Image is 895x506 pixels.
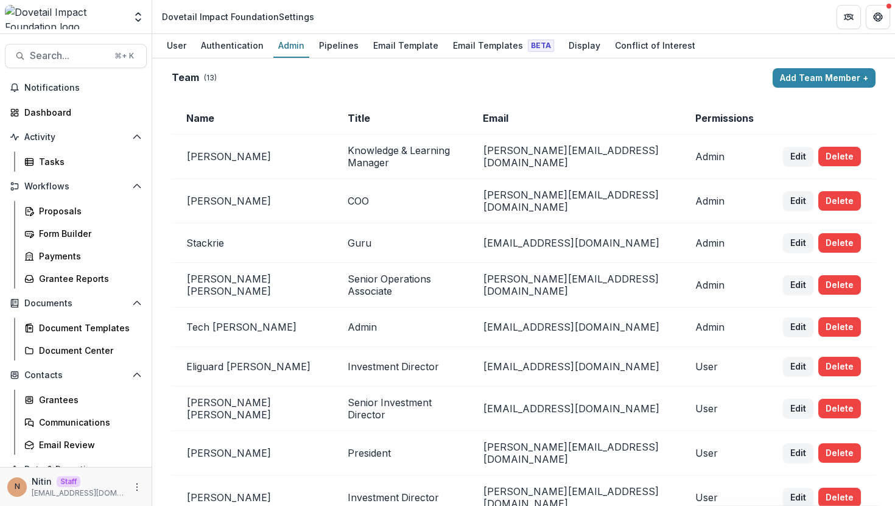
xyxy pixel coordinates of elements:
td: User [681,431,768,476]
td: [EMAIL_ADDRESS][DOMAIN_NAME] [468,223,681,263]
td: Knowledge & Learning Manager [333,135,468,179]
span: Documents [24,298,127,309]
span: Workflows [24,181,127,192]
button: Delete [818,147,861,166]
a: Communications [19,412,147,432]
a: Email Review [19,435,147,455]
div: Tasks [39,155,137,168]
p: Nitin [32,475,52,488]
button: Delete [818,275,861,295]
p: [EMAIL_ADDRESS][DOMAIN_NAME] [32,488,125,499]
td: Admin [681,223,768,263]
button: Edit [783,191,813,211]
div: Document Templates [39,322,137,334]
button: Open Activity [5,127,147,147]
a: Display [564,34,605,58]
td: [PERSON_NAME][EMAIL_ADDRESS][DOMAIN_NAME] [468,135,681,179]
nav: breadcrumb [157,8,319,26]
div: Pipelines [314,37,363,54]
div: Dashboard [24,106,137,119]
button: Delete [818,399,861,418]
div: ⌘ + K [112,49,136,63]
td: Eliguard [PERSON_NAME] [172,347,333,387]
td: [EMAIL_ADDRESS][DOMAIN_NAME] [468,387,681,431]
button: Edit [783,317,813,337]
td: [PERSON_NAME] [PERSON_NAME] [172,387,333,431]
button: Open Workflows [5,177,147,196]
a: User [162,34,191,58]
td: President [333,431,468,476]
td: [EMAIL_ADDRESS][DOMAIN_NAME] [468,347,681,387]
td: Stackrie [172,223,333,263]
div: Document Center [39,344,137,357]
div: User [162,37,191,54]
button: Add Team Member + [773,68,876,88]
div: Conflict of Interest [610,37,700,54]
td: [PERSON_NAME][EMAIL_ADDRESS][DOMAIN_NAME] [468,263,681,307]
button: Delete [818,443,861,463]
div: Authentication [196,37,268,54]
a: Conflict of Interest [610,34,700,58]
a: Form Builder [19,223,147,244]
button: Edit [783,275,813,295]
td: Senior Investment Director [333,387,468,431]
td: [PERSON_NAME][EMAIL_ADDRESS][DOMAIN_NAME] [468,431,681,476]
a: Grantee Reports [19,269,147,289]
a: Admin [273,34,309,58]
a: Email Templates Beta [448,34,559,58]
td: Tech [PERSON_NAME] [172,307,333,347]
div: Grantee Reports [39,272,137,285]
p: ( 13 ) [204,72,217,83]
button: Delete [818,191,861,211]
td: [EMAIL_ADDRESS][DOMAIN_NAME] [468,307,681,347]
span: Contacts [24,370,127,381]
td: Investment Director [333,347,468,387]
button: Delete [818,233,861,253]
button: Open Contacts [5,365,147,385]
button: Edit [783,147,813,166]
button: Edit [783,357,813,376]
div: Grantees [39,393,137,406]
td: Admin [681,135,768,179]
div: Nitin [15,483,20,491]
button: Search... [5,44,147,68]
span: Notifications [24,83,142,93]
td: Title [333,102,468,135]
a: Grantees [19,390,147,410]
td: Name [172,102,333,135]
a: Payments [19,246,147,266]
td: Guru [333,223,468,263]
span: Activity [24,132,127,142]
button: Get Help [866,5,890,29]
button: Edit [783,399,813,418]
td: [PERSON_NAME][EMAIL_ADDRESS][DOMAIN_NAME] [468,179,681,223]
button: More [130,480,144,494]
button: Open Documents [5,293,147,313]
td: [PERSON_NAME] [172,431,333,476]
div: Dovetail Impact Foundation Settings [162,10,314,23]
td: [PERSON_NAME] [172,179,333,223]
td: Permissions [681,102,768,135]
div: Form Builder [39,227,137,240]
td: Admin [681,307,768,347]
p: Staff [57,476,80,487]
button: Edit [783,443,813,463]
a: Document Templates [19,318,147,338]
div: Email Templates [448,37,559,54]
h2: Team [172,72,199,83]
a: Pipelines [314,34,363,58]
a: Document Center [19,340,147,360]
td: Admin [681,179,768,223]
div: Email Review [39,438,137,451]
a: Email Template [368,34,443,58]
div: Display [564,37,605,54]
td: Admin [681,263,768,307]
a: Authentication [196,34,268,58]
button: Edit [783,233,813,253]
td: COO [333,179,468,223]
button: Open Data & Reporting [5,460,147,479]
td: Email [468,102,681,135]
button: Delete [818,317,861,337]
div: Admin [273,37,309,54]
span: Data & Reporting [24,465,127,475]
